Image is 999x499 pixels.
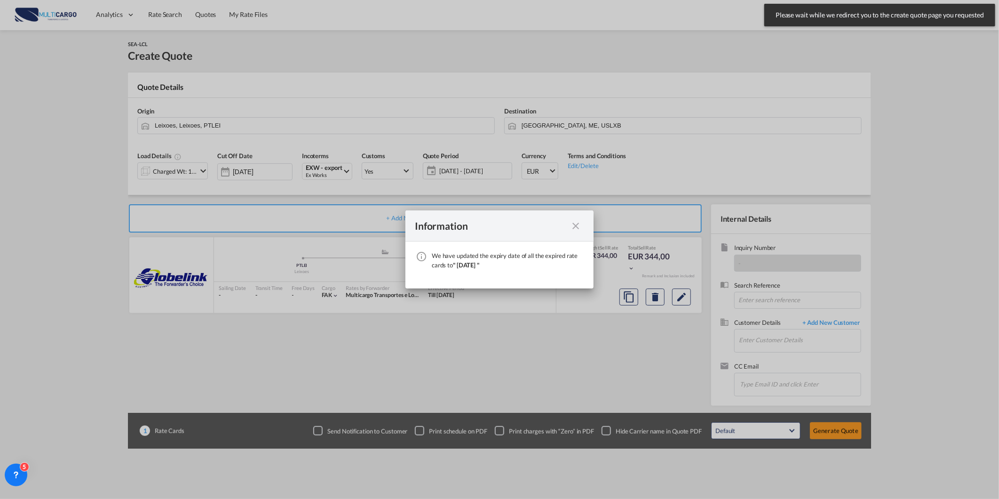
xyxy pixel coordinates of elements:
span: Please wait while we redirect you to the create quote page you requested [773,10,987,20]
md-icon: icon-close fg-AAA8AD cursor [570,220,581,232]
div: Information [415,220,567,232]
md-icon: icon-information-outline [416,251,427,262]
div: We have updated the expiry date of all the expired rate cards to [432,251,584,270]
md-dialog: We have ... [405,210,594,289]
span: " [DATE] " [453,261,479,269]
